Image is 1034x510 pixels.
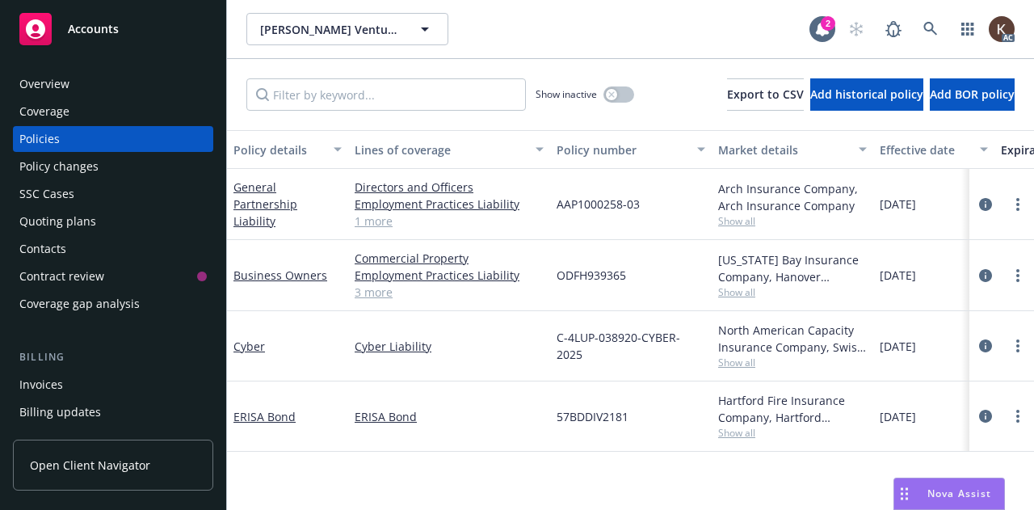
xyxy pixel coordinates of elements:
[19,99,69,124] div: Coverage
[19,263,104,289] div: Contract review
[19,126,60,152] div: Policies
[355,179,544,196] a: Directors and Officers
[557,408,628,425] span: 57BDDIV2181
[348,130,550,169] button: Lines of coverage
[557,141,687,158] div: Policy number
[894,478,914,509] div: Drag to move
[19,181,74,207] div: SSC Cases
[355,267,544,284] a: Employment Practices Liability
[19,399,101,425] div: Billing updates
[536,87,597,101] span: Show inactive
[718,392,867,426] div: Hartford Fire Insurance Company, Hartford Insurance Group
[233,179,297,229] a: General Partnership Liability
[13,126,213,152] a: Policies
[233,409,296,424] a: ERISA Bond
[893,478,1005,510] button: Nova Assist
[718,141,849,158] div: Market details
[246,13,448,45] button: [PERSON_NAME] Ventures, LLC
[727,78,804,111] button: Export to CSV
[810,86,923,102] span: Add historical policy
[246,78,526,111] input: Filter by keyword...
[13,399,213,425] a: Billing updates
[13,236,213,262] a: Contacts
[19,71,69,97] div: Overview
[13,6,213,52] a: Accounts
[930,78,1015,111] button: Add BOR policy
[718,285,867,299] span: Show all
[13,99,213,124] a: Coverage
[877,13,910,45] a: Report a Bug
[821,16,835,31] div: 2
[355,141,526,158] div: Lines of coverage
[952,13,984,45] a: Switch app
[355,284,544,301] a: 3 more
[557,267,626,284] span: ODFH939365
[355,338,544,355] a: Cyber Liability
[19,154,99,179] div: Policy changes
[557,329,705,363] span: C-4LUP-038920-CYBER-2025
[976,407,995,426] a: circleInformation
[840,13,872,45] a: Start snowing
[13,209,213,234] a: Quoting plans
[233,268,327,283] a: Business Owners
[19,291,140,317] div: Coverage gap analysis
[712,130,873,169] button: Market details
[873,130,994,169] button: Effective date
[550,130,712,169] button: Policy number
[930,86,1015,102] span: Add BOR policy
[227,130,348,169] button: Policy details
[727,86,804,102] span: Export to CSV
[13,154,213,179] a: Policy changes
[718,251,867,285] div: [US_STATE] Bay Insurance Company, Hanover Insurance Group
[880,196,916,213] span: [DATE]
[19,372,63,398] div: Invoices
[13,349,213,365] div: Billing
[13,71,213,97] a: Overview
[233,339,265,354] a: Cyber
[1008,195,1028,214] a: more
[810,78,923,111] button: Add historical policy
[880,338,916,355] span: [DATE]
[260,21,400,38] span: [PERSON_NAME] Ventures, LLC
[355,408,544,425] a: ERISA Bond
[976,195,995,214] a: circleInformation
[976,336,995,356] a: circleInformation
[557,196,640,213] span: AAP1000258-03
[233,141,324,158] div: Policy details
[718,322,867,356] div: North American Capacity Insurance Company, Swiss Re, Coalition Insurance Solutions (MGA)
[13,263,213,289] a: Contract review
[989,16,1015,42] img: photo
[1008,407,1028,426] a: more
[19,209,96,234] div: Quoting plans
[976,266,995,285] a: circleInformation
[1008,266,1028,285] a: more
[355,250,544,267] a: Commercial Property
[718,356,867,369] span: Show all
[355,196,544,213] a: Employment Practices Liability
[914,13,947,45] a: Search
[68,23,119,36] span: Accounts
[880,267,916,284] span: [DATE]
[13,372,213,398] a: Invoices
[880,408,916,425] span: [DATE]
[718,180,867,214] div: Arch Insurance Company, Arch Insurance Company
[355,213,544,230] a: 1 more
[1008,336,1028,356] a: more
[30,457,150,474] span: Open Client Navigator
[13,181,213,207] a: SSC Cases
[880,141,970,158] div: Effective date
[927,487,991,500] span: Nova Assist
[13,291,213,317] a: Coverage gap analysis
[718,426,867,440] span: Show all
[718,214,867,228] span: Show all
[19,236,66,262] div: Contacts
